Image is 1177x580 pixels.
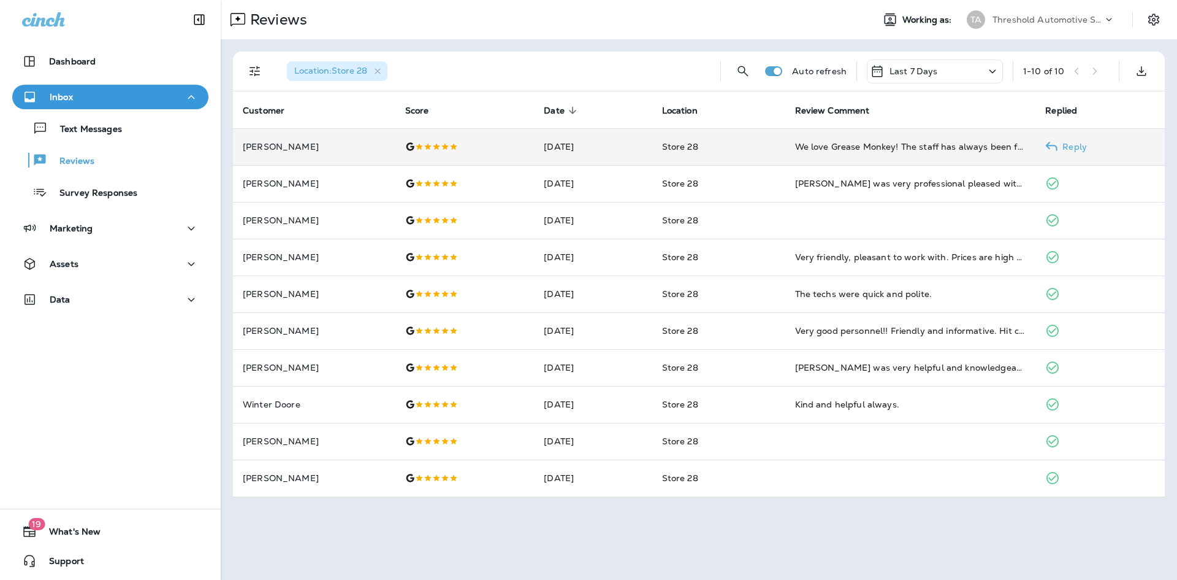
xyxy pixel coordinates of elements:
[534,460,652,497] td: [DATE]
[795,177,1026,190] div: Danny was very professional pleased with service
[1023,66,1064,76] div: 1 - 10 of 10
[50,92,73,102] p: Inbox
[534,349,652,386] td: [DATE]
[534,386,652,423] td: [DATE]
[795,362,1026,374] div: Danny was very helpful and knowledgeable would come back again
[1057,142,1087,152] p: Reply
[662,215,698,226] span: Store 28
[662,105,714,116] span: Location
[544,106,565,116] span: Date
[795,105,886,116] span: Review Comment
[662,252,698,263] span: Store 28
[662,178,698,189] span: Store 28
[243,59,267,83] button: Filters
[47,188,137,199] p: Survey Responses
[37,556,84,571] span: Support
[405,106,429,116] span: Score
[243,363,386,373] p: [PERSON_NAME]
[50,223,93,233] p: Marketing
[662,473,698,484] span: Store 28
[662,288,698,300] span: Store 28
[12,519,208,544] button: 19What's New
[50,259,78,269] p: Assets
[544,105,581,116] span: Date
[12,179,208,205] button: Survey Responses
[731,59,755,83] button: Search Reviews
[287,61,387,81] div: Location:Store 28
[243,106,284,116] span: Customer
[12,147,208,173] button: Reviews
[795,106,870,116] span: Review Comment
[795,398,1026,411] div: Kind and helpful always.
[1045,106,1077,116] span: Replied
[534,165,652,202] td: [DATE]
[47,156,94,168] p: Reviews
[12,85,208,109] button: Inbox
[243,215,386,225] p: [PERSON_NAME]
[534,276,652,312] td: [DATE]
[662,106,698,116] span: Location
[967,10,985,29] div: TA
[1045,105,1093,116] span: Replied
[243,326,386,336] p: [PERSON_NAME]
[792,66,847,76] p: Auto refresh
[12,216,208,241] button: Marketing
[992,15,1103,25] p: Threshold Automotive Service dba Grease Monkey
[243,252,386,262] p: [PERSON_NAME]
[12,549,208,573] button: Support
[294,65,367,76] span: Location : Store 28
[50,295,70,304] p: Data
[243,473,386,483] p: [PERSON_NAME]
[243,400,386,409] p: Winter Doore
[243,179,386,188] p: [PERSON_NAME]
[662,325,698,336] span: Store 28
[12,115,208,141] button: Text Messages
[795,288,1026,300] div: The techs were quick and polite.
[534,423,652,460] td: [DATE]
[12,252,208,276] button: Assets
[795,141,1026,153] div: We love Grease Monkey! The staff has always been friendly and easy to work with. Today, Danny, wa...
[662,436,698,447] span: Store 28
[889,66,938,76] p: Last 7 Days
[662,141,698,152] span: Store 28
[182,7,216,32] button: Collapse Sidebar
[48,124,122,136] p: Text Messages
[662,362,698,373] span: Store 28
[795,251,1026,263] div: Very friendly, pleasant to work with. Prices are high everywhere, but it's a lot easier with grea...
[245,10,307,29] p: Reviews
[243,289,386,299] p: [PERSON_NAME]
[795,325,1026,337] div: Very good personnel!! Friendly and informative. Hit cookies, pop and cold water a huge plus. Grea...
[243,436,386,446] p: [PERSON_NAME]
[243,105,300,116] span: Customer
[12,49,208,74] button: Dashboard
[37,527,101,541] span: What's New
[662,399,698,410] span: Store 28
[28,518,45,530] span: 19
[902,15,954,25] span: Working as:
[405,105,445,116] span: Score
[534,312,652,349] td: [DATE]
[243,142,386,152] p: [PERSON_NAME]
[534,239,652,276] td: [DATE]
[12,287,208,312] button: Data
[1129,59,1154,83] button: Export as CSV
[1143,9,1165,31] button: Settings
[49,56,96,66] p: Dashboard
[534,128,652,165] td: [DATE]
[534,202,652,239] td: [DATE]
